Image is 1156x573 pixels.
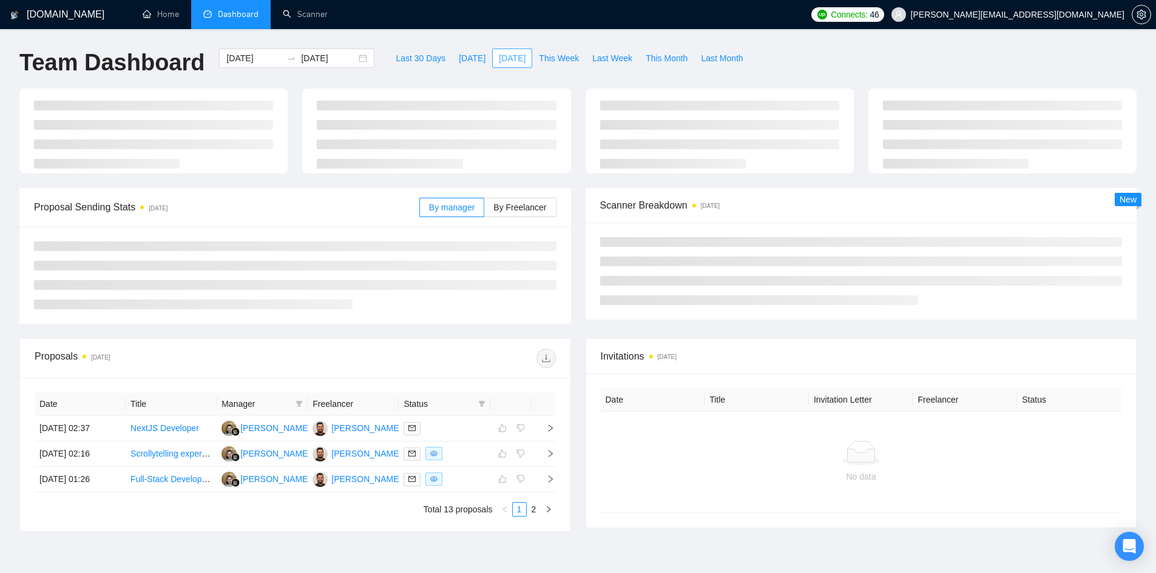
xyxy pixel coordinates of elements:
[240,421,310,435] div: [PERSON_NAME]
[130,449,391,458] a: Scrollytelling expert needed for minimalist scroll-controlled homepage
[536,424,555,432] span: right
[601,388,705,412] th: Date
[143,9,179,19] a: homeHome
[476,395,488,413] span: filter
[601,349,1122,364] span: Invitations
[34,199,419,215] span: Proposal Sending Stats
[870,8,879,21] span: 46
[492,49,532,68] button: [DATE]
[493,203,546,212] span: By Freelancer
[308,392,399,416] th: Freelancer
[424,502,493,517] li: Total 13 proposals
[35,467,126,492] td: [DATE] 01:26
[217,392,308,416] th: Manager
[331,421,401,435] div: [PERSON_NAME]
[35,392,126,416] th: Date
[701,203,720,209] time: [DATE]
[231,427,240,436] img: gigradar-bm.png
[694,49,749,68] button: Last Month
[831,8,867,21] span: Connects:
[313,446,328,461] img: AA
[313,472,328,487] img: AA
[240,472,310,486] div: [PERSON_NAME]
[130,474,478,484] a: Full-Stack Developer (Pixel-Perfect Frontend &amp; Scalable Backend) For Fintech Platform
[231,453,240,461] img: gigradar-bm.png
[221,446,237,461] img: ES
[658,354,677,360] time: [DATE]
[221,421,237,436] img: ES
[527,503,541,516] a: 2
[894,10,903,19] span: user
[313,448,401,458] a: AA[PERSON_NAME]
[610,470,1112,483] div: No data
[1132,5,1151,24] button: setting
[126,441,217,467] td: Scrollytelling expert needed for minimalist scroll-controlled homepage
[513,503,526,516] a: 1
[705,388,809,412] th: Title
[478,400,485,407] span: filter
[646,52,688,65] span: This Month
[240,447,310,460] div: [PERSON_NAME]
[586,49,639,68] button: Last Week
[408,450,416,457] span: mail
[539,52,579,65] span: This Week
[313,423,401,432] a: AA[PERSON_NAME]
[221,423,310,432] a: ES[PERSON_NAME]
[35,416,126,441] td: [DATE] 02:37
[126,392,217,416] th: Title
[35,349,295,368] div: Proposals
[532,49,586,68] button: This Week
[203,10,212,18] span: dashboard
[408,424,416,432] span: mail
[10,5,19,25] img: logo
[126,416,217,441] td: NextJS Developer
[536,475,555,483] span: right
[313,474,401,483] a: AA[PERSON_NAME]
[408,475,416,483] span: mail
[459,52,485,65] span: [DATE]
[1017,388,1121,412] th: Status
[498,502,512,517] li: Previous Page
[498,502,512,517] button: left
[499,52,526,65] span: [DATE]
[389,49,452,68] button: Last 30 Days
[452,49,492,68] button: [DATE]
[501,506,509,513] span: left
[429,203,475,212] span: By manager
[545,506,552,513] span: right
[331,447,401,460] div: [PERSON_NAME]
[536,449,555,458] span: right
[512,502,527,517] li: 1
[1120,195,1137,204] span: New
[817,10,827,19] img: upwork-logo.png
[541,502,556,517] li: Next Page
[913,388,1018,412] th: Freelancer
[639,49,694,68] button: This Month
[592,52,632,65] span: Last Week
[286,53,296,63] span: to
[149,205,167,212] time: [DATE]
[35,441,126,467] td: [DATE] 02:16
[19,49,204,77] h1: Team Dashboard
[218,9,259,19] span: Dashboard
[293,395,305,413] span: filter
[701,52,743,65] span: Last Month
[296,400,303,407] span: filter
[1132,10,1151,19] a: setting
[1115,532,1144,561] div: Open Intercom Messenger
[221,474,310,483] a: ES[PERSON_NAME]
[527,502,541,517] li: 2
[331,472,401,486] div: [PERSON_NAME]
[231,478,240,487] img: gigradar-bm.png
[301,52,356,65] input: End date
[600,198,1123,213] span: Scanner Breakdown
[430,475,438,483] span: eye
[313,421,328,436] img: AA
[226,52,282,65] input: Start date
[286,53,296,63] span: swap-right
[130,423,199,433] a: NextJS Developer
[541,502,556,517] button: right
[430,450,438,457] span: eye
[221,397,291,410] span: Manager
